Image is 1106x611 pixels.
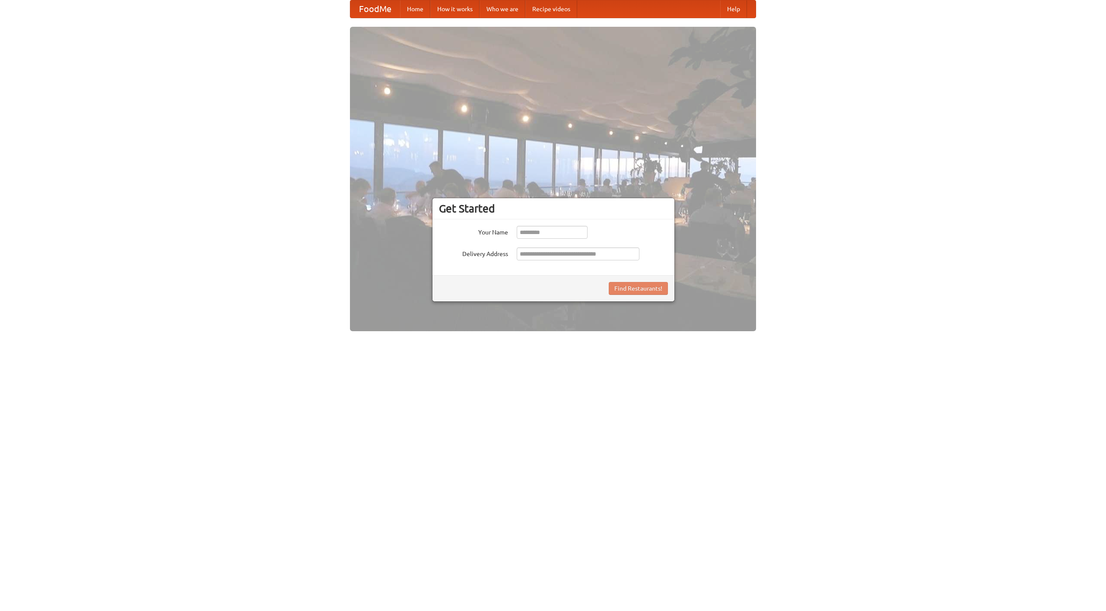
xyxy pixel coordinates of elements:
button: Find Restaurants! [609,282,668,295]
a: FoodMe [350,0,400,18]
a: Recipe videos [525,0,577,18]
label: Your Name [439,226,508,237]
a: How it works [430,0,480,18]
a: Help [720,0,747,18]
a: Home [400,0,430,18]
label: Delivery Address [439,247,508,258]
h3: Get Started [439,202,668,215]
a: Who we are [480,0,525,18]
